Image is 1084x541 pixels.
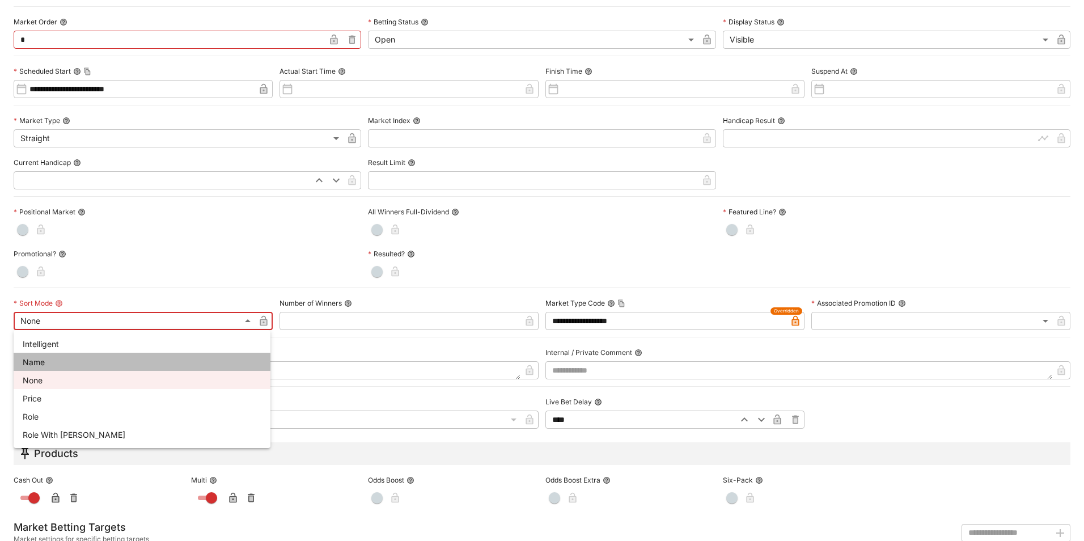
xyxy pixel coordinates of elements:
[14,407,270,425] li: Role
[14,425,270,443] li: Role With [PERSON_NAME]
[14,335,270,353] li: Intelligent
[14,389,270,407] li: Price
[14,353,270,371] li: Name
[14,371,270,389] li: None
